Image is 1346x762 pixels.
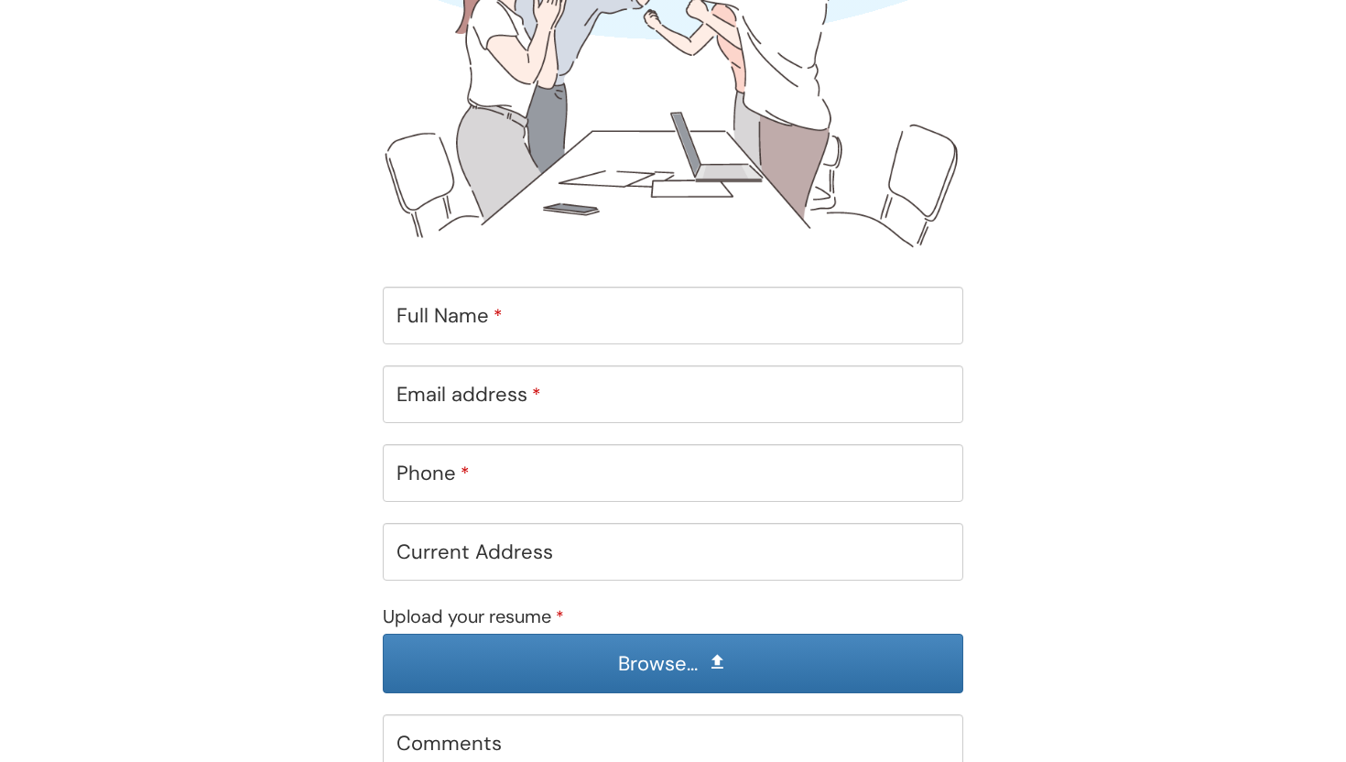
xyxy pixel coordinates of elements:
label: Phone [396,458,470,488]
label: Comments [396,728,502,758]
label: Upload your resume [383,602,564,631]
label: Full Name [396,300,503,331]
label: Email address [396,379,541,409]
label: Current Address [396,537,553,567]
